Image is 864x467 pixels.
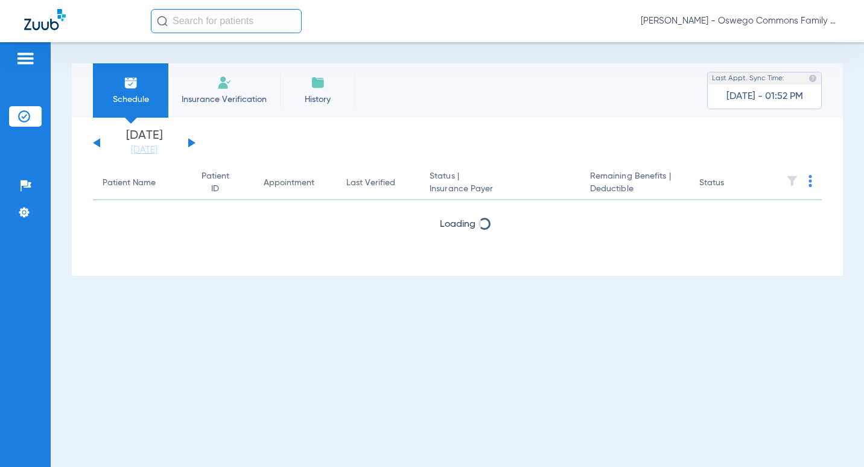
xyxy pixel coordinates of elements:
[16,51,35,66] img: hamburger-icon
[151,9,302,33] input: Search for patients
[712,72,784,84] span: Last Appt. Sync Time:
[197,170,244,195] div: Patient ID
[726,91,803,103] span: [DATE] - 01:52 PM
[430,183,571,195] span: Insurance Payer
[346,177,410,189] div: Last Verified
[197,170,233,195] div: Patient ID
[102,94,159,106] span: Schedule
[311,75,325,90] img: History
[217,75,232,90] img: Manual Insurance Verification
[177,94,271,106] span: Insurance Verification
[690,167,771,200] th: Status
[124,75,138,90] img: Schedule
[264,177,314,189] div: Appointment
[808,74,817,83] img: last sync help info
[264,177,327,189] div: Appointment
[590,183,680,195] span: Deductible
[641,15,840,27] span: [PERSON_NAME] - Oswego Commons Family Dental
[157,16,168,27] img: Search Icon
[440,220,475,229] span: Loading
[108,130,180,156] li: [DATE]
[103,177,156,189] div: Patient Name
[786,175,798,187] img: filter.svg
[24,9,66,30] img: Zuub Logo
[346,177,395,189] div: Last Verified
[108,144,180,156] a: [DATE]
[289,94,346,106] span: History
[580,167,690,200] th: Remaining Benefits |
[420,167,580,200] th: Status |
[808,175,812,187] img: group-dot-blue.svg
[103,177,178,189] div: Patient Name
